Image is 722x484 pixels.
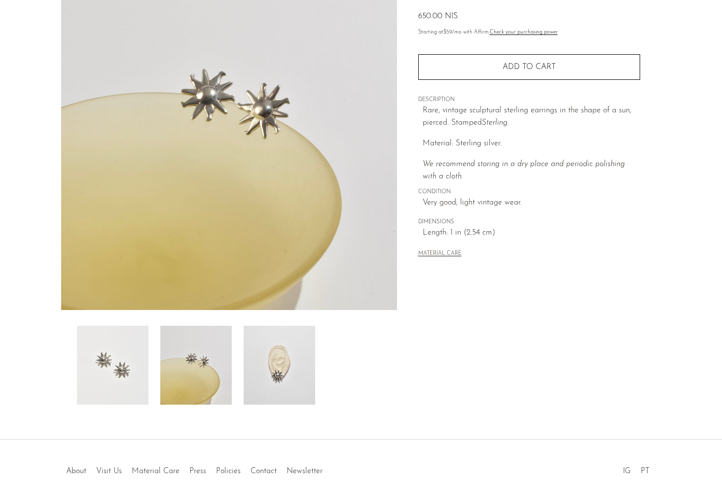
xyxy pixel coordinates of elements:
button: Add to cart [418,54,640,80]
p: Starting at /mo with Affirm. [418,28,640,37]
span: Very good; light vintage wear. [423,197,640,209]
em: Sterling. [482,119,509,127]
a: About [66,467,86,475]
em: We recommend storing in a dry place and periodic polishing with a cloth. [423,160,625,181]
a: Policies [216,467,241,475]
a: PT [641,467,650,475]
a: Press [189,467,206,475]
span: DESCRIPTION [418,96,640,104]
a: Check your purchasing power - Learn more about Affirm Financing (opens in modal) [490,30,558,35]
button: MATERIAL CARE [418,250,462,258]
img: Sun Stud Earrings [160,326,232,405]
span: CONDITION [418,188,640,197]
a: Contact [251,467,277,475]
span: $59 [443,30,452,35]
span: Add to cart [503,63,556,72]
span: 650.00 NIS [418,12,458,20]
ul: Quick links [61,459,327,478]
a: Material Care [132,467,180,475]
img: Sun Stud Earrings [244,326,315,405]
span: DIMENSIONS [418,218,640,227]
a: Visit Us [96,467,122,475]
img: Sun Stud Earrings [77,326,148,405]
p: Rare, vintage sculptural sterling earrings in the shape of a sun, pierced. Stamped [423,104,640,130]
a: IG [623,467,631,475]
ul: Social Medias [618,459,654,478]
span: Length: 1 in (2.54 cm) [423,227,640,240]
p: Material: Sterling silver. [423,138,640,150]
